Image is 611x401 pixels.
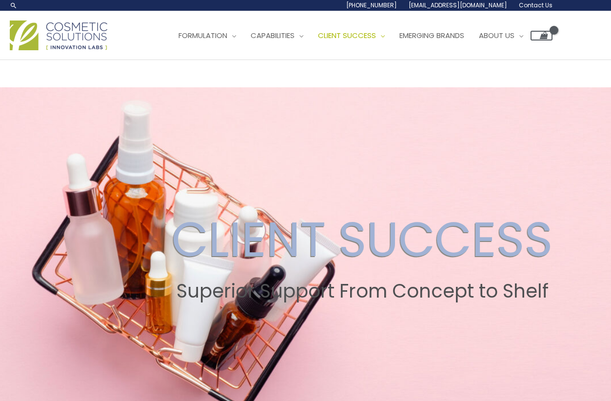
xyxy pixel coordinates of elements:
span: [PHONE_NUMBER] [346,1,397,9]
span: Formulation [178,30,227,40]
span: About Us [479,30,514,40]
span: Capabilities [251,30,295,40]
a: Capabilities [243,21,311,50]
h2: CLIENT SUCCESS [172,211,553,268]
a: Formulation [171,21,243,50]
a: About Us [472,21,531,50]
a: Search icon link [10,1,18,9]
span: Emerging Brands [399,30,464,40]
span: Contact Us [519,1,552,9]
a: Client Success [311,21,392,50]
span: Client Success [318,30,376,40]
nav: Site Navigation [164,21,552,50]
img: Cosmetic Solutions Logo [10,20,107,50]
h2: Superior Support From Concept to Shelf [172,280,553,302]
span: [EMAIL_ADDRESS][DOMAIN_NAME] [409,1,507,9]
a: View Shopping Cart, empty [531,31,552,40]
a: Emerging Brands [392,21,472,50]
